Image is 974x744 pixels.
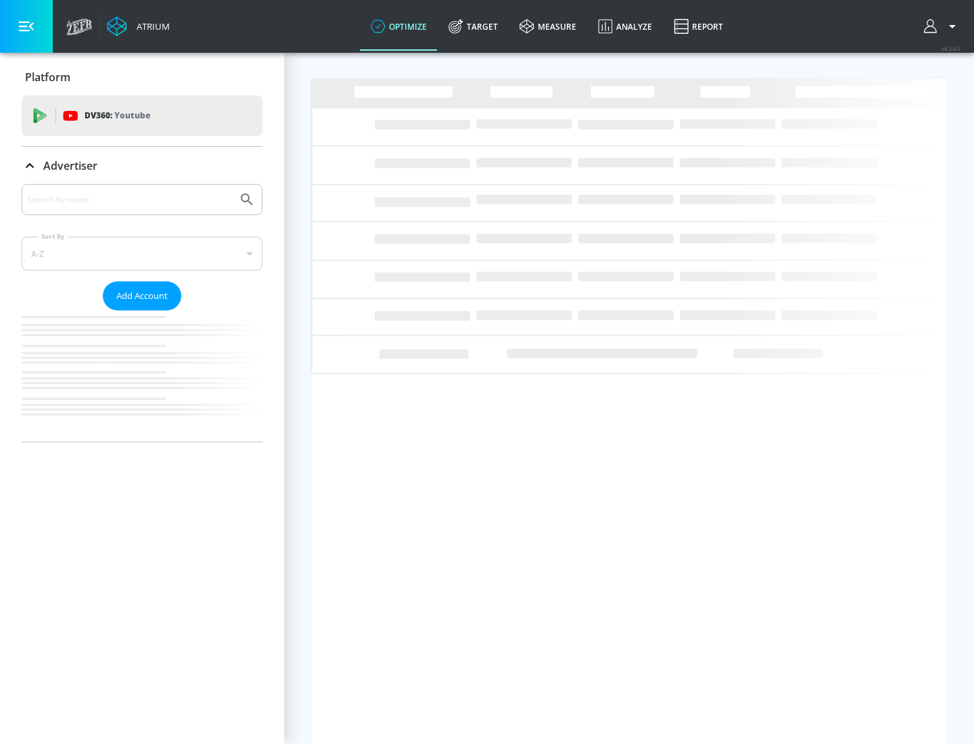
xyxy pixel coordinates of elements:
[107,16,170,37] a: Atrium
[22,184,262,442] div: Advertiser
[114,108,150,122] p: Youtube
[25,70,70,85] p: Platform
[22,147,262,185] div: Advertiser
[587,2,663,51] a: Analyze
[22,237,262,271] div: A-Z
[39,232,68,241] label: Sort By
[22,95,262,136] div: DV360: Youtube
[360,2,438,51] a: optimize
[103,281,181,310] button: Add Account
[509,2,587,51] a: measure
[22,58,262,96] div: Platform
[438,2,509,51] a: Target
[131,20,170,32] div: Atrium
[116,288,168,304] span: Add Account
[85,108,150,123] p: DV360:
[43,158,97,173] p: Advertiser
[663,2,734,51] a: Report
[22,310,262,442] nav: list of Advertiser
[27,191,232,208] input: Search by name
[942,45,960,52] span: v 4.24.0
